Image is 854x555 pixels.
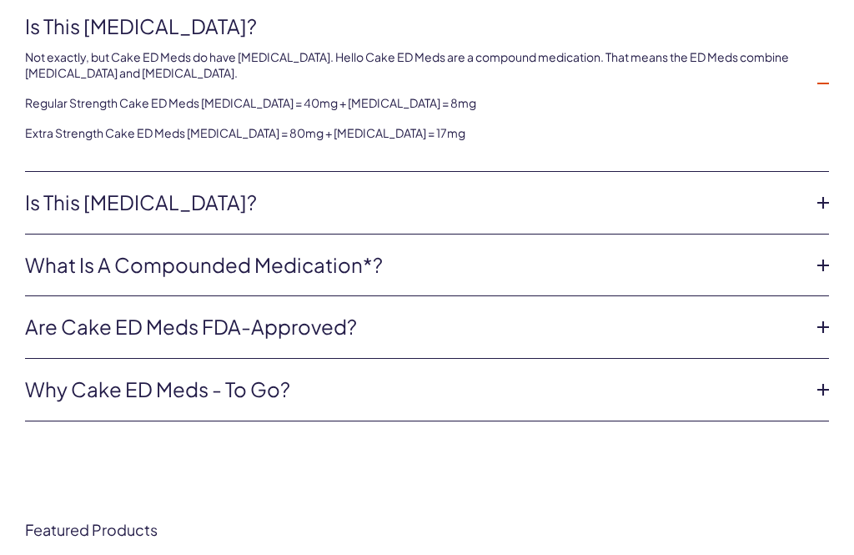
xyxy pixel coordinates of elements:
[25,376,802,404] a: Why Cake ED Meds - To Go?
[25,13,802,41] a: Is this [MEDICAL_DATA]?
[25,95,802,112] p: Regular Strength Cake ED Meds [MEDICAL_DATA] = 40mg + [MEDICAL_DATA] = 8mg
[25,313,802,341] a: Are Cake ED Meds FDA-approved?
[25,189,802,217] a: Is this [MEDICAL_DATA]?
[25,49,802,82] p: Not exactly, but Cake ED Meds do have [MEDICAL_DATA]. Hello Cake ED Meds are a compound medicatio...
[25,125,802,142] p: Extra Strength Cake ED Meds [MEDICAL_DATA] = 80mg + [MEDICAL_DATA] = 17mg
[25,251,802,280] a: What is a compounded Medication*?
